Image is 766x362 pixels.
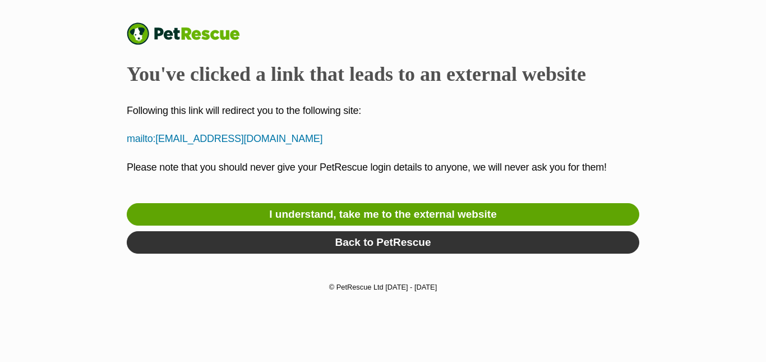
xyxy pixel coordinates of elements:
p: mailto:[EMAIL_ADDRESS][DOMAIN_NAME] [127,131,639,146]
p: Please note that you should never give your PetRescue login details to anyone, we will never ask ... [127,160,639,190]
a: PetRescue [127,22,251,45]
a: I understand, take me to the external website [127,203,639,226]
a: Back to PetRescue [127,231,639,254]
small: © PetRescue Ltd [DATE] - [DATE] [329,283,437,291]
p: Following this link will redirect you to the following site: [127,103,639,118]
h2: You've clicked a link that leads to an external website [127,62,639,86]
